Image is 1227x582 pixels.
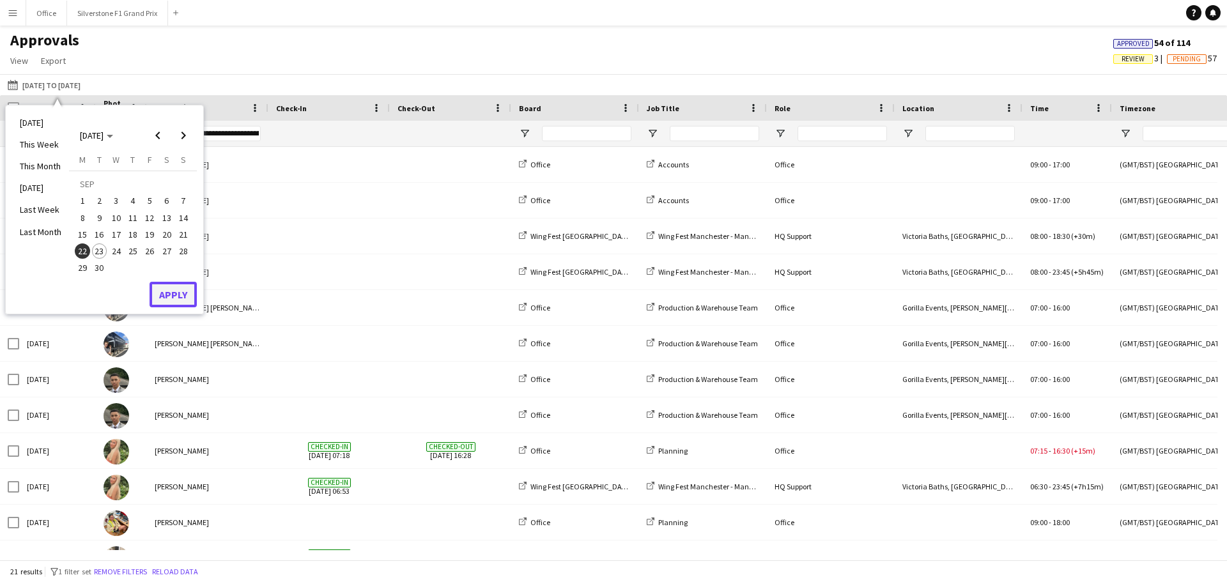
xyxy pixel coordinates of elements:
[125,192,141,209] button: 04-09-2025
[80,130,104,141] span: [DATE]
[1030,267,1047,277] span: 08:00
[108,210,125,226] button: 10-09-2025
[530,482,633,491] span: Wing Fest [GEOGRAPHIC_DATA]
[74,226,91,243] button: 15-09-2025
[530,303,550,312] span: Office
[159,194,174,209] span: 6
[176,210,191,226] span: 14
[895,362,1022,397] div: Gorilla Events, [PERSON_NAME][GEOGRAPHIC_DATA], [GEOGRAPHIC_DATA], [GEOGRAPHIC_DATA]
[158,226,174,243] button: 20-09-2025
[895,290,1022,325] div: Gorilla Events, [PERSON_NAME][GEOGRAPHIC_DATA], [GEOGRAPHIC_DATA], [GEOGRAPHIC_DATA]
[12,199,69,220] li: Last Week
[58,567,91,576] span: 1 filter set
[308,549,351,559] span: Checked-in
[647,231,799,241] a: Wing Fest Manchester - Management Team
[142,227,157,242] span: 19
[1030,231,1047,241] span: 08:00
[519,267,633,277] a: Wing Fest [GEOGRAPHIC_DATA]
[92,243,107,259] span: 23
[171,123,196,148] button: Next month
[97,154,102,165] span: T
[175,192,192,209] button: 07-09-2025
[159,227,174,242] span: 20
[1030,339,1047,348] span: 07:00
[1053,339,1070,348] span: 16:00
[181,154,186,165] span: S
[74,210,91,226] button: 08-09-2025
[530,374,550,384] span: Office
[767,505,895,540] div: Office
[530,339,550,348] span: Office
[1030,410,1047,420] span: 07:00
[141,192,158,209] button: 05-09-2025
[75,210,90,226] span: 8
[130,154,135,165] span: T
[895,326,1022,361] div: Gorilla Events, [PERSON_NAME][GEOGRAPHIC_DATA], [GEOGRAPHIC_DATA], [GEOGRAPHIC_DATA]
[658,303,758,312] span: Production & Warehouse Team
[1053,195,1070,205] span: 17:00
[647,410,758,420] a: Production & Warehouse Team
[74,259,91,276] button: 29-09-2025
[19,362,96,397] div: [DATE]
[147,218,268,254] div: [PERSON_NAME]
[147,433,268,468] div: [PERSON_NAME]
[125,227,141,242] span: 18
[767,290,895,325] div: Office
[658,267,799,277] span: Wing Fest Manchester - Management Team
[147,469,268,504] div: [PERSON_NAME]
[1120,128,1131,139] button: Open Filter Menu
[158,192,174,209] button: 06-09-2025
[176,243,191,259] span: 28
[147,254,268,289] div: [PERSON_NAME]
[647,374,758,384] a: Production & Warehouse Team
[19,540,96,576] div: [DATE]
[92,194,107,209] span: 2
[658,482,799,491] span: Wing Fest Manchester - Management Team
[109,243,124,259] span: 24
[104,475,129,500] img: Ellie Garner
[1030,303,1047,312] span: 07:00
[12,221,69,243] li: Last Month
[142,194,157,209] span: 5
[147,397,268,433] div: [PERSON_NAME]
[104,332,129,357] img: Connor Bowen
[91,226,107,243] button: 16-09-2025
[519,160,550,169] a: Office
[530,267,633,277] span: Wing Fest [GEOGRAPHIC_DATA]
[155,103,175,113] span: Name
[1049,303,1051,312] span: -
[147,362,268,397] div: [PERSON_NAME]
[530,446,550,456] span: Office
[519,128,530,139] button: Open Filter Menu
[1071,446,1095,456] span: (+15m)
[519,195,550,205] a: Office
[767,540,895,576] div: HQ Support
[1030,517,1047,527] span: 09:00
[125,243,141,259] span: 25
[1071,482,1104,491] span: (+7h15m)
[104,403,129,429] img: Elias White
[1049,160,1051,169] span: -
[67,1,168,26] button: Silverstone F1 Grand Prix
[142,243,157,259] span: 26
[767,433,895,468] div: Office
[141,210,158,226] button: 12-09-2025
[1049,231,1051,241] span: -
[647,482,799,491] a: Wing Fest Manchester - Management Team
[658,410,758,420] span: Production & Warehouse Team
[519,374,550,384] a: Office
[158,243,174,259] button: 27-09-2025
[647,517,688,527] a: Planning
[104,510,129,536] img: Georgina Masterson-Cox
[150,565,201,579] button: Reload data
[91,565,150,579] button: Remove filters
[175,210,192,226] button: 14-09-2025
[147,147,268,182] div: [PERSON_NAME]
[125,210,141,226] button: 11-09-2025
[519,339,550,348] a: Office
[1167,52,1217,64] span: 57
[647,446,688,456] a: Planning
[426,442,475,452] span: Checked-out
[147,183,268,218] div: [PERSON_NAME]
[112,154,120,165] span: W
